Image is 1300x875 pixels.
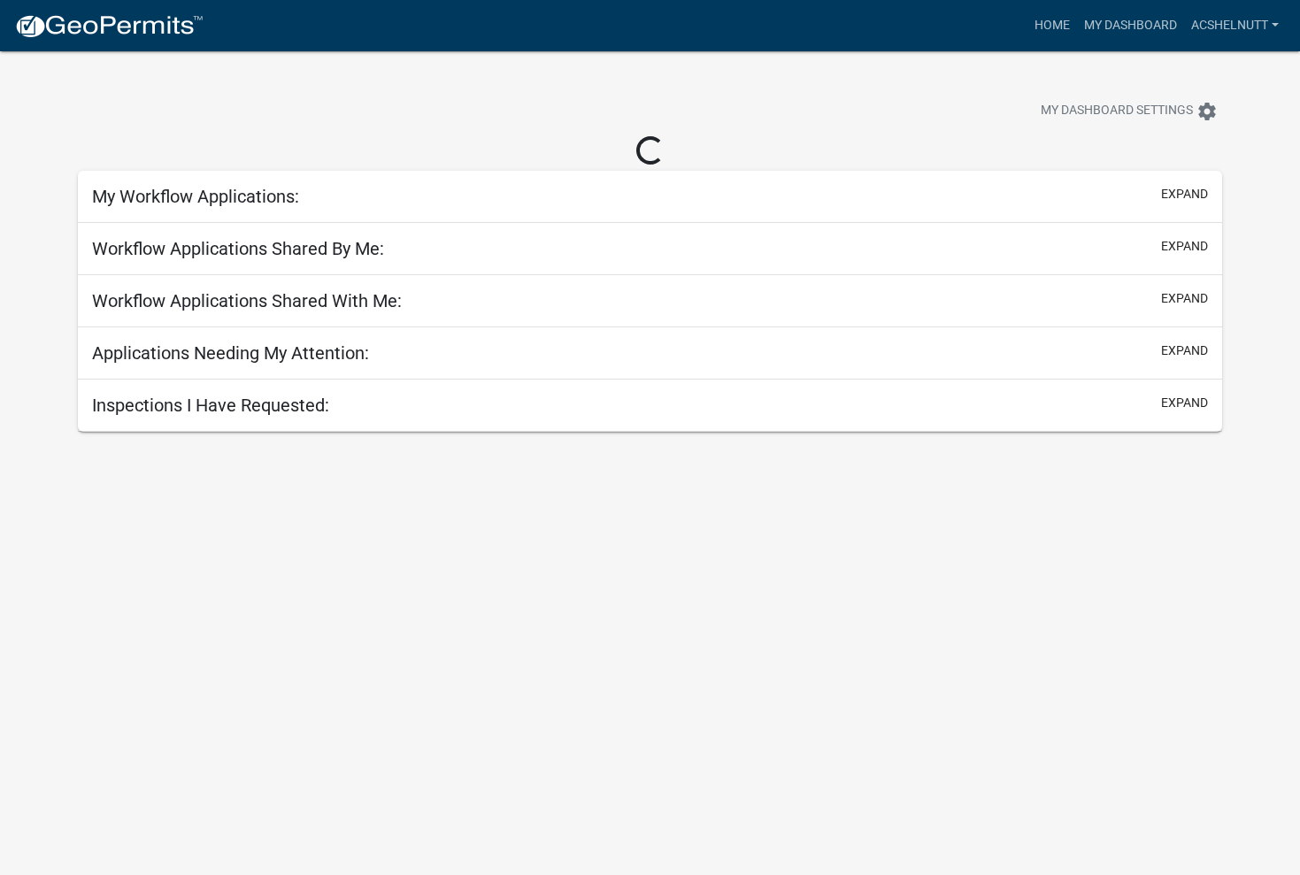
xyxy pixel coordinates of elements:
[92,342,369,364] h5: Applications Needing My Attention:
[1184,9,1286,42] a: acshelnutt
[1161,237,1208,256] button: expand
[1161,342,1208,360] button: expand
[1196,101,1218,122] i: settings
[92,290,402,311] h5: Workflow Applications Shared With Me:
[1041,101,1193,122] span: My Dashboard Settings
[1161,185,1208,203] button: expand
[1077,9,1184,42] a: My Dashboard
[1161,289,1208,308] button: expand
[1027,9,1077,42] a: Home
[1161,394,1208,412] button: expand
[92,395,329,416] h5: Inspections I Have Requested:
[1027,94,1232,128] button: My Dashboard Settingssettings
[92,186,299,207] h5: My Workflow Applications:
[92,238,384,259] h5: Workflow Applications Shared By Me:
